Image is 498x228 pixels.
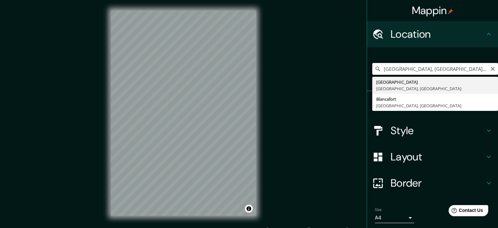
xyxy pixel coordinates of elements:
[245,205,253,213] button: Toggle attribution
[375,213,414,223] div: A4
[448,9,453,14] img: pin-icon.png
[412,4,453,17] h4: Mappin
[367,21,498,47] div: Location
[372,63,498,75] input: Pick your city or area
[367,117,498,144] div: Style
[391,28,485,41] h4: Location
[490,65,495,72] button: Clear
[376,96,494,102] div: Blancafort
[391,150,485,163] h4: Layout
[391,176,485,190] h4: Border
[440,202,491,221] iframe: Help widget launcher
[111,10,256,216] canvas: Map
[376,79,494,85] div: [GEOGRAPHIC_DATA]
[367,144,498,170] div: Layout
[367,170,498,196] div: Border
[391,98,485,111] h4: Pins
[376,102,494,109] div: [GEOGRAPHIC_DATA], [GEOGRAPHIC_DATA]
[367,91,498,117] div: Pins
[376,85,494,92] div: [GEOGRAPHIC_DATA], [GEOGRAPHIC_DATA]
[375,207,382,213] label: Size
[391,124,485,137] h4: Style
